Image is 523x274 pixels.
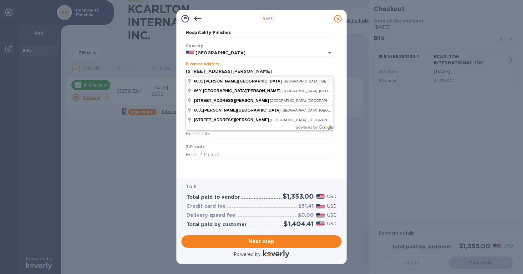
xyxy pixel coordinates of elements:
[327,193,337,200] p: USD
[203,88,281,93] span: [GEOGRAPHIC_DATA][PERSON_NAME]
[263,250,289,258] img: Logo
[298,203,314,209] h3: $51.41
[194,49,316,57] input: Select country
[203,108,281,112] span: [PERSON_NAME][GEOGRAPHIC_DATA]
[194,108,282,112] span: 6601
[186,28,333,37] input: Enter legal business name
[186,150,333,159] input: Enter ZIP code
[270,99,381,102] span: [GEOGRAPHIC_DATA], [GEOGRAPHIC_DATA], [GEOGRAPHIC_DATA]
[186,212,235,218] h3: Delivery speed fee
[186,238,337,245] span: Next step
[204,79,282,83] span: [PERSON_NAME][GEOGRAPHIC_DATA]
[284,220,314,228] h2: $1,404.41
[282,89,393,93] span: [GEOGRAPHIC_DATA], [GEOGRAPHIC_DATA], [GEOGRAPHIC_DATA]
[327,212,337,219] p: USD
[194,79,203,83] span: 6601
[316,222,325,226] img: USD
[186,51,194,55] img: US
[263,17,273,21] b: of 3
[327,203,337,210] p: USD
[325,48,334,57] button: Open
[186,62,219,66] label: Business address
[270,118,381,122] span: [GEOGRAPHIC_DATA], [GEOGRAPHIC_DATA], [GEOGRAPHIC_DATA]
[186,184,196,189] b: 1 bill
[186,194,240,200] h3: Total paid to vendor
[186,43,203,48] b: Country
[283,79,394,83] span: [GEOGRAPHIC_DATA], [GEOGRAPHIC_DATA], [GEOGRAPHIC_DATA]
[186,129,333,139] input: Enter state
[316,213,325,217] img: USD
[181,235,342,248] button: Next step
[234,251,260,258] p: Powered by
[283,192,314,200] h2: $1,353.00
[186,144,205,149] b: ZIP code
[316,194,325,199] img: USD
[298,212,314,218] h3: $0.00
[186,203,226,209] h3: Credit card fee
[263,17,265,21] span: 3
[316,204,325,208] img: USD
[327,221,337,227] p: USD
[194,117,269,122] span: [STREET_ADDRESS][PERSON_NAME]
[186,222,247,228] h3: Total paid by customer
[186,67,333,76] input: Enter address
[194,98,269,103] span: [STREET_ADDRESS][PERSON_NAME]
[194,88,282,93] span: 6601
[282,108,393,112] span: [GEOGRAPHIC_DATA], [GEOGRAPHIC_DATA], [GEOGRAPHIC_DATA]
